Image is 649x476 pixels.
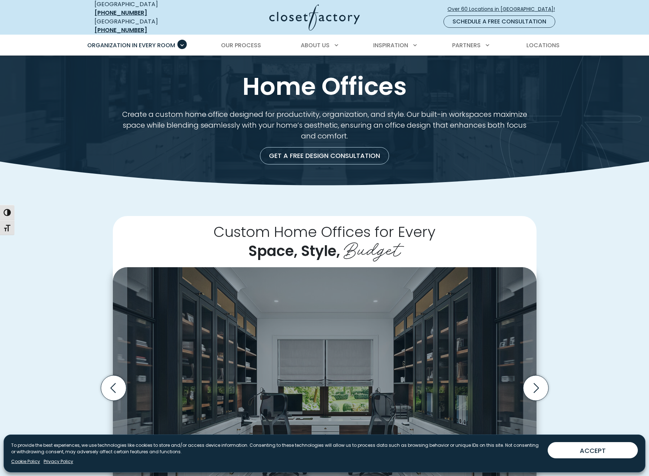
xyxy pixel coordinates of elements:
span: Organization in Every Room [87,41,175,49]
span: Inspiration [373,41,408,49]
a: Schedule a Free Consultation [443,16,555,28]
a: [PHONE_NUMBER] [94,9,147,17]
span: Partners [452,41,481,49]
h1: Home Offices [93,73,556,100]
button: Previous slide [98,373,129,404]
button: Next slide [520,373,551,404]
span: Locations [526,41,560,49]
div: [GEOGRAPHIC_DATA] [94,17,199,35]
p: To provide the best experiences, we use technologies like cookies to store and/or access device i... [11,442,542,455]
span: Custom Home Offices for Every [213,222,436,242]
a: [PHONE_NUMBER] [94,26,147,34]
button: ACCEPT [548,442,638,458]
img: Closet Factory Logo [269,4,360,31]
a: Privacy Policy [44,458,73,465]
a: Get a Free Design Consultation [260,147,389,164]
a: Over 60 Locations in [GEOGRAPHIC_DATA]! [447,3,561,16]
span: Space, Style, [248,241,340,261]
p: Create a custom home office designed for productivity, organization, and style. Our built-in work... [113,109,537,141]
a: Cookie Policy [11,458,40,465]
span: About Us [301,41,330,49]
span: Our Process [221,41,261,49]
span: Over 60 Locations in [GEOGRAPHIC_DATA]! [447,5,561,13]
nav: Primary Menu [82,35,567,56]
span: Budget [344,233,401,262]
